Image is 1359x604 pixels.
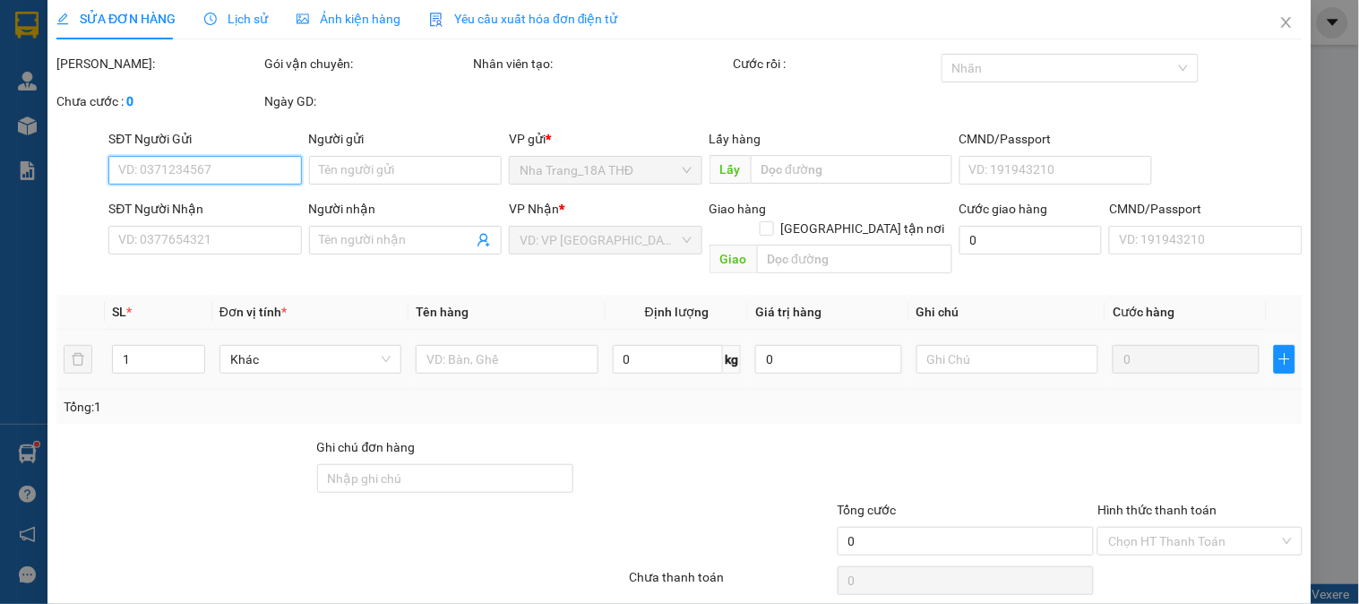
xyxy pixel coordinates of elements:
span: Định lượng [645,305,709,319]
span: Lấy [710,155,751,184]
div: CMND/Passport [1109,199,1302,219]
span: VP Nhận [509,202,559,216]
div: SĐT Người Gửi [108,129,301,149]
span: Tổng cước [838,503,897,517]
input: Dọc đường [757,245,952,273]
b: [DOMAIN_NAME] [151,68,246,82]
span: Tên hàng [416,305,469,319]
input: Cước giao hàng [959,226,1103,255]
div: Chưa thanh toán [627,567,835,599]
button: delete [64,345,92,374]
div: Người gửi [309,129,502,149]
div: Nhân viên tạo: [473,54,730,73]
span: Lịch sử [204,12,268,26]
b: Gửi khách hàng [110,26,177,110]
input: Dọc đường [751,155,952,184]
th: Ghi chú [909,295,1105,330]
div: Chưa cước : [56,91,261,111]
span: clock-circle [204,13,217,25]
div: Cước rồi : [734,54,938,73]
span: picture [297,13,309,25]
li: (c) 2017 [151,85,246,108]
span: Giao [710,245,757,273]
div: Người nhận [309,199,502,219]
span: Cước hàng [1113,305,1174,319]
div: Gói vận chuyển: [265,54,469,73]
span: Khác [230,346,391,373]
span: Ảnh kiện hàng [297,12,400,26]
span: Giá trị hàng [755,305,821,319]
span: Đơn vị tính [219,305,287,319]
span: plus [1275,352,1294,367]
span: edit [56,13,69,25]
div: Ngày GD: [265,91,469,111]
img: logo.jpg [194,22,237,65]
b: Phương Nam Express [22,116,99,231]
span: SỬA ĐƠN HÀNG [56,12,176,26]
span: Yêu cầu xuất hóa đơn điện tử [429,12,618,26]
input: 0 [1113,345,1260,374]
span: user-add [477,233,491,247]
div: [PERSON_NAME]: [56,54,261,73]
span: Giao hàng [710,202,767,216]
span: Lấy hàng [710,132,761,146]
label: Ghi chú đơn hàng [317,440,416,454]
span: kg [723,345,741,374]
input: Ghi Chú [916,345,1098,374]
input: VD: Bàn, Ghế [416,345,598,374]
span: [GEOGRAPHIC_DATA] tận nơi [774,219,952,238]
img: icon [429,13,443,27]
span: close [1279,15,1294,30]
div: SĐT Người Nhận [108,199,301,219]
span: SL [112,305,126,319]
div: Tổng: 1 [64,397,526,417]
div: VP gửi [509,129,701,149]
label: Cước giao hàng [959,202,1048,216]
span: Nha Trang_18A THĐ [520,157,691,184]
input: Ghi chú đơn hàng [317,464,574,493]
button: plus [1274,345,1295,374]
b: 0 [126,94,133,108]
div: CMND/Passport [959,129,1152,149]
label: Hình thức thanh toán [1097,503,1217,517]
